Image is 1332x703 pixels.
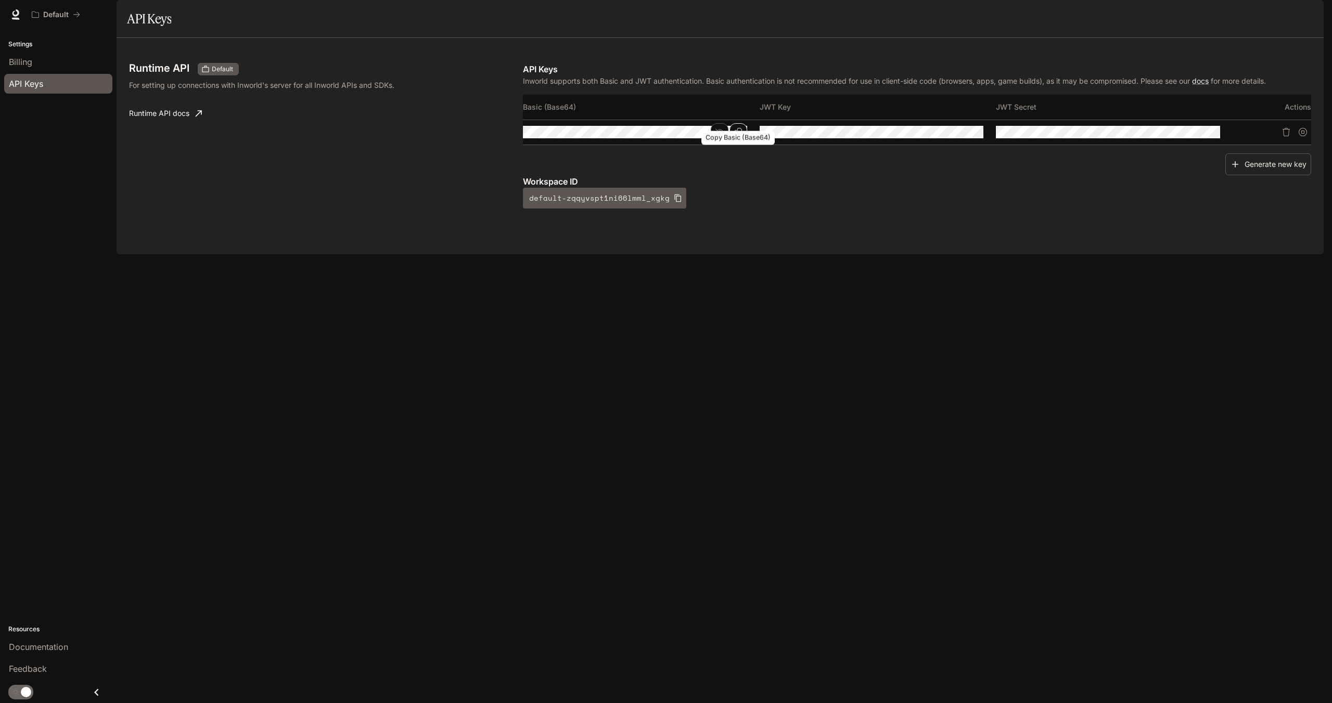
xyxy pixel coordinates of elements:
button: All workspaces [27,4,85,25]
div: These keys will apply to your current workspace only [198,63,239,75]
p: For setting up connections with Inworld's server for all Inworld APIs and SDKs. [129,80,418,90]
p: API Keys [523,63,1311,75]
th: Basic (Base64) [523,95,759,120]
span: Default [208,64,237,74]
p: Inworld supports both Basic and JWT authentication. Basic authentication is not recommended for u... [523,75,1311,86]
p: Default [43,10,69,19]
th: JWT Key [760,95,996,120]
h1: API Keys [127,8,171,29]
h3: Runtime API [129,63,189,73]
button: Delete API key [1278,124,1295,140]
th: Actions [1233,95,1311,120]
th: JWT Secret [996,95,1232,120]
button: Suspend API key [1295,124,1311,140]
p: Workspace ID [523,175,1311,188]
div: Copy Basic (Base64) [701,131,775,145]
button: Copy Basic (Base64) [729,123,747,141]
button: default-zqqyvspt1ni66lmml_xgkg [523,188,686,209]
a: Runtime API docs [125,103,206,124]
a: docs [1192,76,1209,85]
button: Generate new key [1225,153,1311,176]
